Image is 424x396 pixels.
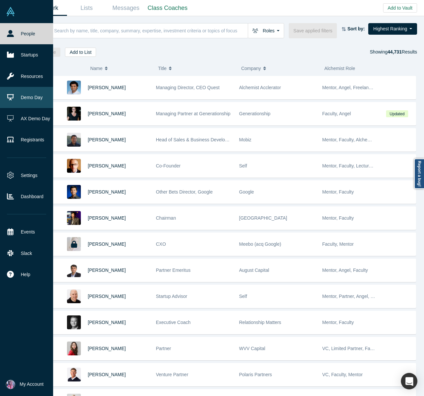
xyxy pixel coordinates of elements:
img: Robert Winder's Profile Image [67,159,81,173]
span: Co-Founder [156,163,181,168]
a: [PERSON_NAME] [88,320,126,325]
span: Mentor, Angel, Faculty [322,268,368,273]
span: Executive Coach [156,320,191,325]
a: Class Coaches [146,0,190,16]
span: August Capital [239,268,269,273]
button: My Account [6,380,44,389]
img: Vivek Mehra's Profile Image [67,263,81,277]
span: Mentor, Faculty, Alchemist 25 [322,137,382,142]
a: [PERSON_NAME] [88,163,126,168]
span: Mentor, Faculty [322,320,354,325]
span: Faculty, Angel [322,111,351,116]
a: [PERSON_NAME] [88,189,126,195]
img: Alex Miguel's Account [6,380,15,389]
span: Updated [386,110,408,117]
span: Self [239,163,247,168]
a: [PERSON_NAME] [88,268,126,273]
span: WVV Capital [239,346,265,351]
a: Report a bug! [414,159,424,189]
span: Mentor, Faculty [322,215,354,221]
span: My Account [20,381,44,388]
span: Results [387,49,417,54]
img: Gnani Palanikumar's Profile Image [67,81,81,94]
img: Timothy Chou's Profile Image [67,211,81,225]
span: Alchemist Role [324,66,355,71]
input: Search by name, title, company, summary, expertise, investment criteria or topics of focus [53,23,248,38]
div: Showing [370,48,417,57]
img: Steven Kan's Profile Image [67,185,81,199]
span: Company [241,61,261,75]
button: Highest Ranking [368,23,417,35]
button: Company [241,61,317,75]
a: [PERSON_NAME] [88,372,126,377]
span: Meebo (acq Google) [239,241,281,247]
a: [PERSON_NAME] [88,137,126,142]
span: Chairman [156,215,176,221]
span: Self [239,294,247,299]
a: [PERSON_NAME] [88,85,126,90]
img: Carl Orthlieb's Profile Image [67,315,81,329]
span: Generationship [239,111,271,116]
span: VC, Limited Partner, Faculty, Mentor [322,346,397,351]
span: Polaris Partners [239,372,272,377]
button: Add to Vault [383,3,417,13]
a: [PERSON_NAME] [88,241,126,247]
img: Adam Frankl's Profile Image [67,289,81,303]
span: Mobiz [239,137,251,142]
span: Title [158,61,167,75]
strong: Sort by: [347,26,365,31]
img: Danielle D'Agostaro's Profile Image [67,342,81,355]
span: [GEOGRAPHIC_DATA] [239,215,287,221]
span: Faculty, Mentor [322,241,354,247]
span: Managing Director, CEO Quest [156,85,220,90]
span: Head of Sales & Business Development (interim) [156,137,256,142]
span: Other Bets Director, Google [156,189,213,195]
a: Messages [106,0,146,16]
img: Alchemist Vault Logo [6,7,15,16]
span: Alchemist Acclerator [239,85,281,90]
strong: 44,731 [387,49,402,54]
button: Title [158,61,234,75]
a: [PERSON_NAME] [88,111,126,116]
a: Lists [67,0,106,16]
span: Mentor, Faculty [322,189,354,195]
span: Mentor, Partner, Angel, Faculty [322,294,385,299]
a: [PERSON_NAME] [88,346,126,351]
button: Save applied filters [289,23,337,38]
span: CXO [156,241,166,247]
span: Relationship Matters [239,320,281,325]
span: Startup Advisor [156,294,187,299]
button: Add to List [65,48,96,57]
span: Managing Partner at Generationship [156,111,231,116]
span: Venture Partner [156,372,188,377]
span: Name [90,61,102,75]
a: [PERSON_NAME] [88,215,126,221]
span: VC, Faculty, Mentor [322,372,363,377]
a: [PERSON_NAME] [88,294,126,299]
img: Rachel Chalmers's Profile Image [67,107,81,121]
button: Roles [248,23,284,38]
span: Help [21,271,30,278]
span: Google [239,189,254,195]
span: Partner [156,346,171,351]
button: Name [90,61,151,75]
span: Partner Emeritus [156,268,191,273]
img: Gary Swart's Profile Image [67,368,81,381]
img: Michael Chang's Profile Image [67,133,81,147]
